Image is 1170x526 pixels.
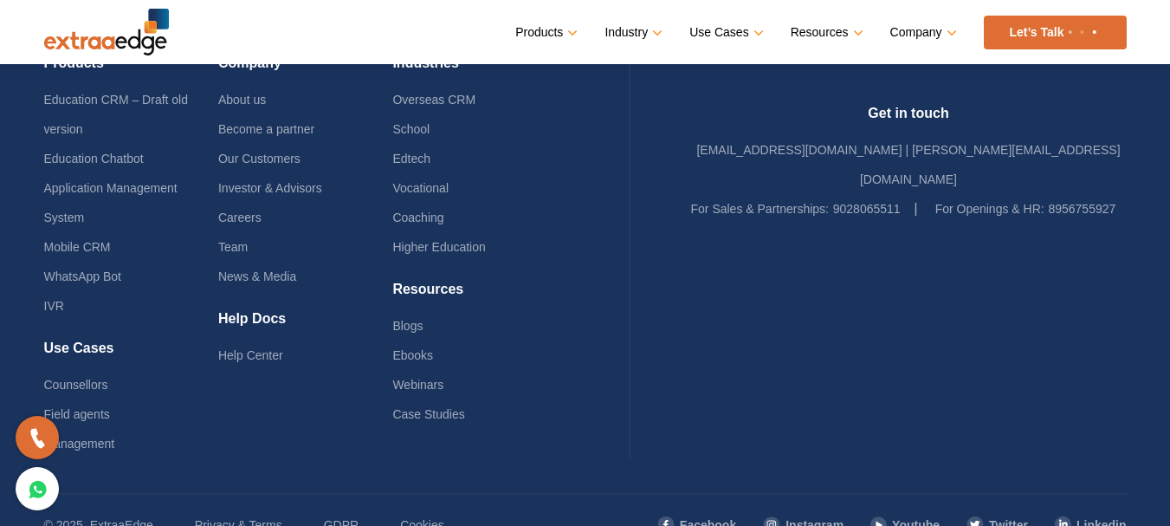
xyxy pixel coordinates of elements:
a: Education Chatbot [44,152,144,166]
a: Products [515,20,574,45]
a: Counsellors [44,378,108,392]
a: IVR [44,299,64,313]
a: Blogs [392,319,423,333]
a: WhatsApp Bot [44,269,122,283]
a: News & Media [218,269,296,283]
a: Education CRM – Draft old version [44,93,189,136]
a: [EMAIL_ADDRESS][DOMAIN_NAME] | [PERSON_NAME][EMAIL_ADDRESS][DOMAIN_NAME] [696,143,1120,186]
a: Become a partner [218,122,314,136]
h4: Resources [392,281,566,311]
a: Our Customers [218,152,301,166]
a: Application Management System [44,181,178,224]
label: For Sales & Partnerships: [691,194,830,224]
h4: Use Cases [44,340,218,370]
a: 9028065511 [833,202,901,216]
h4: Products [44,55,218,85]
a: Edtech [392,152,430,166]
a: Help Center [218,348,283,362]
a: Investor & Advisors [218,181,322,195]
a: Resources [791,20,860,45]
a: Ebooks [392,348,433,362]
a: Higher Education [392,240,485,254]
a: Let’s Talk [984,16,1127,49]
a: Field agents [44,407,110,421]
a: Case Studies [392,407,464,421]
label: For Openings & HR: [935,194,1044,224]
h4: Industries [392,55,566,85]
a: 8956755927 [1048,202,1115,216]
h4: Help Docs [218,310,392,341]
h4: Company [218,55,392,85]
a: About us [218,93,266,107]
h4: Get in touch [691,105,1127,135]
a: Mobile CRM [44,240,111,254]
a: Webinars [392,378,443,392]
a: Management [44,437,115,451]
a: Vocational [392,181,449,195]
a: Coaching [392,211,443,224]
a: Use Cases [689,20,760,45]
a: Industry [604,20,659,45]
a: Overseas CRM [392,93,475,107]
a: Careers [218,211,262,224]
a: Team [218,240,248,254]
a: School [392,122,430,136]
a: Company [890,20,953,45]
